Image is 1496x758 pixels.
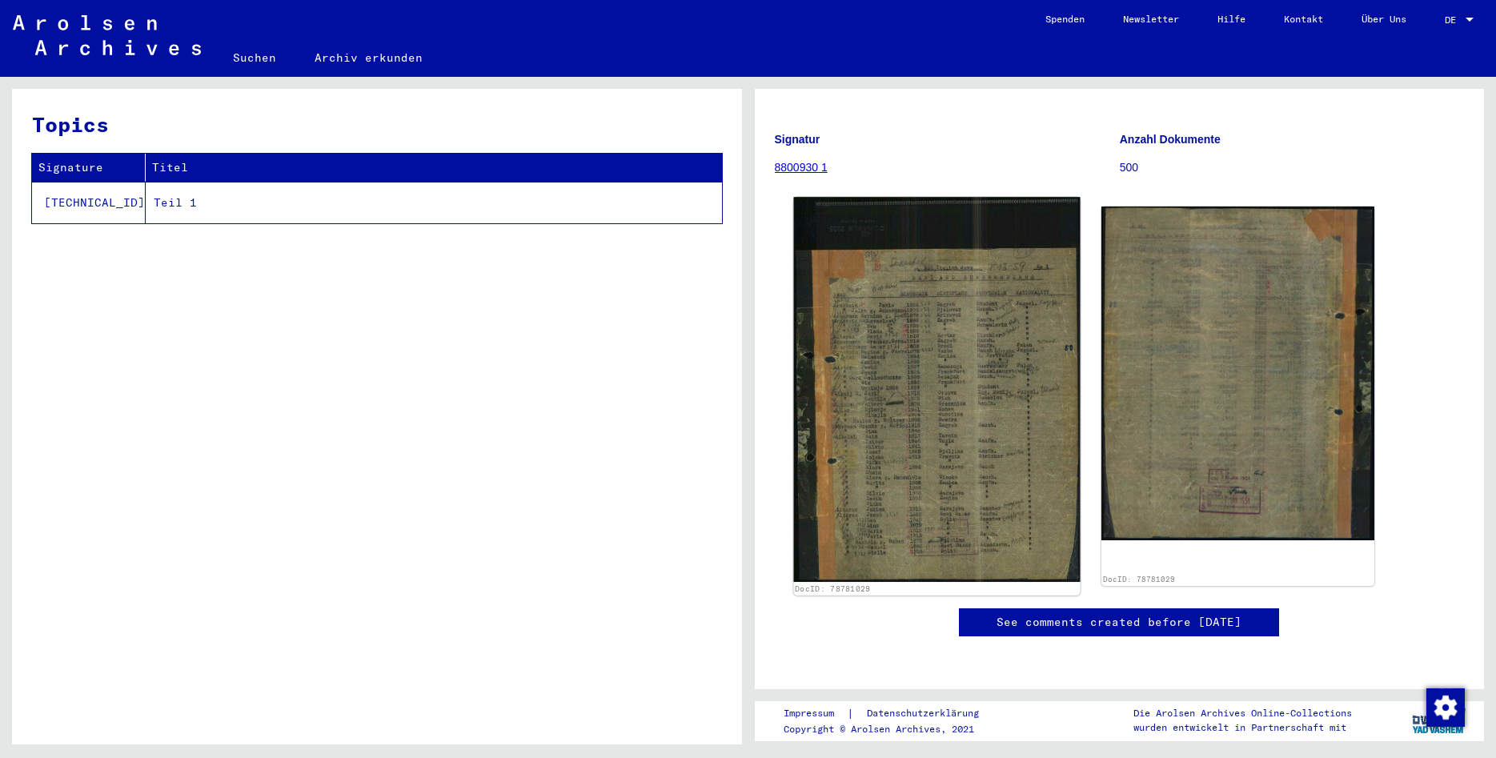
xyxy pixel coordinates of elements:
[784,722,998,736] p: Copyright © Arolsen Archives, 2021
[854,705,998,722] a: Datenschutzerklärung
[784,705,847,722] a: Impressum
[793,197,1080,581] img: 001.jpg
[214,38,295,77] a: Suchen
[146,154,722,182] th: Titel
[295,38,442,77] a: Archiv erkunden
[1445,14,1462,26] span: DE
[32,109,721,140] h3: Topics
[13,15,201,55] img: Arolsen_neg.svg
[1426,688,1465,727] img: Zustimmung ändern
[1133,720,1352,735] p: wurden entwickelt in Partnerschaft mit
[146,182,722,223] td: Teil 1
[1409,700,1469,740] img: yv_logo.png
[997,614,1241,631] a: See comments created before [DATE]
[1101,207,1374,540] img: 002.jpg
[1120,133,1221,146] b: Anzahl Dokumente
[32,182,146,223] td: [TECHNICAL_ID]
[795,584,870,594] a: DocID: 78781029
[1103,575,1175,584] a: DocID: 78781029
[32,154,146,182] th: Signature
[1133,706,1352,720] p: Die Arolsen Archives Online-Collections
[775,133,820,146] b: Signatur
[775,161,828,174] a: 8800930 1
[784,705,998,722] div: |
[1120,159,1464,176] p: 500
